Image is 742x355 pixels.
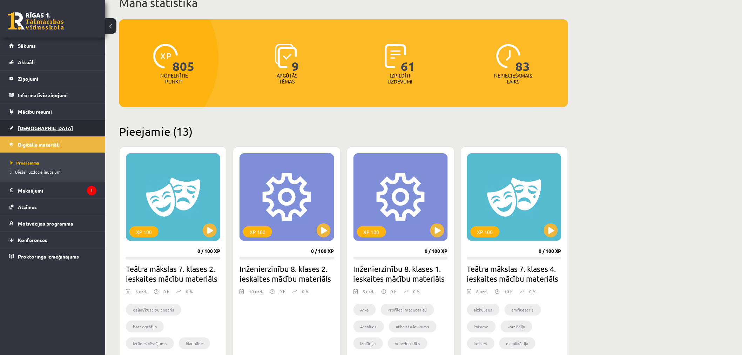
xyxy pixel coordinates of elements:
[9,182,96,199] a: Maksājumi1
[388,337,427,349] li: Arkveida tilts
[126,304,181,316] li: dejas/kustību teātris
[240,264,334,283] h2: Inženierzinību 8. klases 2. ieskaites mācību materiāls
[173,44,195,73] span: 805
[501,321,532,333] li: komēdija
[243,226,272,237] div: XP 100
[529,288,537,295] p: 0 %
[9,215,96,232] a: Motivācijas programma
[499,337,535,349] li: eksplikācija
[9,87,96,103] a: Informatīvie ziņojumi
[275,44,297,68] img: icon-learned-topics-4a711ccc23c960034f471b6e78daf4a3bad4a20eaf4de84257b87e66633f6470.svg
[505,304,541,316] li: amfiteātris
[389,321,437,333] li: Atbalsta laukums
[391,288,397,295] p: 9 h
[186,288,193,295] p: 0 %
[160,73,188,85] p: Nopelnītie punkti
[163,288,169,295] p: 0 h
[18,59,35,65] span: Aktuāli
[515,44,530,73] span: 83
[126,321,164,333] li: horeogrāfija
[467,264,561,283] h2: Teātra mākslas 7. klases 4. ieskaites mācību materiāls
[18,220,73,227] span: Motivācijas programma
[9,54,96,70] a: Aktuāli
[353,321,384,333] li: Atsaites
[9,232,96,248] a: Konferences
[135,288,147,299] div: 6 uzd.
[87,186,96,195] i: 1
[126,337,174,349] li: izrādes vēstījums
[505,288,513,295] p: 10 h
[18,108,52,115] span: Mācību resursi
[274,73,301,85] p: Apgūtās tēmas
[18,253,79,260] span: Proktoringa izmēģinājums
[129,226,158,237] div: XP 100
[18,71,96,87] legend: Ziņojumi
[11,160,98,166] a: Programma
[11,160,39,166] span: Programma
[401,44,416,73] span: 61
[9,120,96,136] a: [DEMOGRAPHIC_DATA]
[126,264,220,283] h2: Teātra mākslas 7. klases 2. ieskaites mācību materiāls
[353,304,376,316] li: Arka
[9,38,96,54] a: Sākums
[18,42,36,49] span: Sākums
[353,264,448,283] h2: Inženierzinību 8. klases 1. ieskaites mācību materiāls
[249,288,263,299] div: 10 uzd.
[18,204,37,210] span: Atzīmes
[494,73,532,85] p: Nepieciešamais laiks
[9,248,96,264] a: Proktoringa izmēģinājums
[353,337,383,349] li: Izolācija
[9,136,96,153] a: Digitālie materiāli
[18,182,96,199] legend: Maksājumi
[119,125,568,138] h2: Pieejamie (13)
[467,321,496,333] li: katarse
[471,226,500,237] div: XP 100
[9,199,96,215] a: Atzīmes
[9,71,96,87] a: Ziņojumi
[381,304,434,316] li: Profilēti mateteriāli
[385,44,406,68] img: icon-completed-tasks-ad58ae20a441b2904462921112bc710f1caf180af7a3daa7317a5a94f2d26646.svg
[18,141,60,148] span: Digitālie materiāli
[9,103,96,120] a: Mācību resursi
[496,44,521,68] img: icon-clock-7be60019b62300814b6bd22b8e044499b485619524d84068768e800edab66f18.svg
[11,169,61,175] span: Biežāk uzdotie jautājumi
[18,87,96,103] legend: Informatīvie ziņojumi
[8,12,64,30] a: Rīgas 1. Tālmācības vidusskola
[279,288,285,295] p: 9 h
[413,288,420,295] p: 0 %
[467,304,500,316] li: aizkulises
[386,73,414,85] p: Izpildīti uzdevumi
[467,337,494,349] li: kulises
[153,44,178,68] img: icon-xp-0682a9bc20223a9ccc6f5883a126b849a74cddfe5390d2b41b4391c66f2066e7.svg
[363,288,375,299] div: 5 uzd.
[357,226,386,237] div: XP 100
[477,288,488,299] div: 8 uzd.
[18,237,47,243] span: Konferences
[179,337,210,349] li: klaunāde
[18,125,73,131] span: [DEMOGRAPHIC_DATA]
[292,44,299,73] span: 9
[302,288,309,295] p: 0 %
[11,169,98,175] a: Biežāk uzdotie jautājumi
